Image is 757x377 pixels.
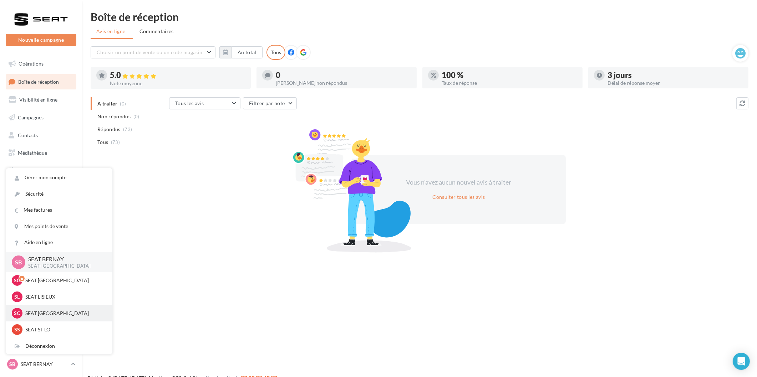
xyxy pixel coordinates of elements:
p: SEAT [GEOGRAPHIC_DATA] [25,310,104,317]
span: Campagnes [18,114,44,120]
button: Consulter tous les avis [430,193,488,201]
div: 3 jours [608,71,743,79]
span: SC [14,310,20,317]
span: Choisir un point de vente ou un code magasin [97,49,202,55]
span: Opérations [19,61,44,67]
a: Campagnes [4,110,78,125]
button: Au total [219,46,263,58]
div: 5.0 [110,71,245,79]
div: Open Intercom Messenger [733,353,750,370]
span: (0) [133,114,139,119]
a: Aide en ligne [6,234,112,251]
span: SB [15,258,22,266]
span: SC [14,277,20,284]
a: Gérer mon compte [6,170,112,186]
a: Mes factures [6,202,112,218]
a: SB SEAT BERNAY [6,357,76,371]
p: SEAT-[GEOGRAPHIC_DATA] [28,263,101,269]
div: 0 [276,71,411,79]
span: Non répondus [97,113,131,120]
p: SEAT BERNAY [21,361,68,368]
button: Tous les avis [169,97,240,109]
span: Visibilité en ligne [19,97,57,103]
span: (73) [111,139,120,145]
a: Boîte de réception [4,74,78,89]
span: Calendrier [18,167,42,174]
span: Boîte de réception [18,78,59,84]
button: Nouvelle campagne [6,34,76,46]
span: SS [14,326,20,333]
div: Boîte de réception [91,11,748,22]
a: Contacts [4,128,78,143]
div: Note moyenne [110,81,245,86]
span: Tous [97,139,108,146]
button: Choisir un point de vente ou un code magasin [91,46,215,58]
span: Répondus [97,126,121,133]
div: Déconnexion [6,338,112,354]
span: Contacts [18,132,38,138]
a: Visibilité en ligne [4,92,78,107]
div: Taux de réponse [442,81,577,86]
span: Médiathèque [18,150,47,156]
p: SEAT LISIEUX [25,293,104,300]
a: PLV et print personnalisable [4,181,78,202]
a: Mes points de vente [6,218,112,234]
a: Campagnes DataOnDemand [4,205,78,226]
div: Vous n'avez aucun nouvel avis à traiter [397,178,520,187]
div: [PERSON_NAME] non répondus [276,81,411,86]
span: Tous les avis [175,100,204,106]
p: SEAT ST LO [25,326,104,333]
p: SEAT [GEOGRAPHIC_DATA] [25,277,104,284]
span: (73) [123,126,132,132]
span: Commentaires [139,28,174,34]
span: SB [10,361,16,368]
div: Tous [266,45,285,60]
a: Médiathèque [4,145,78,160]
div: 100 % [442,71,577,79]
div: Délai de réponse moyen [608,81,743,86]
a: Opérations [4,56,78,71]
span: SL [15,293,20,300]
a: Sécurité [6,186,112,202]
a: Calendrier [4,163,78,178]
button: Au total [232,46,263,58]
p: SEAT BERNAY [28,255,101,263]
button: Filtrer par note [243,97,297,109]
